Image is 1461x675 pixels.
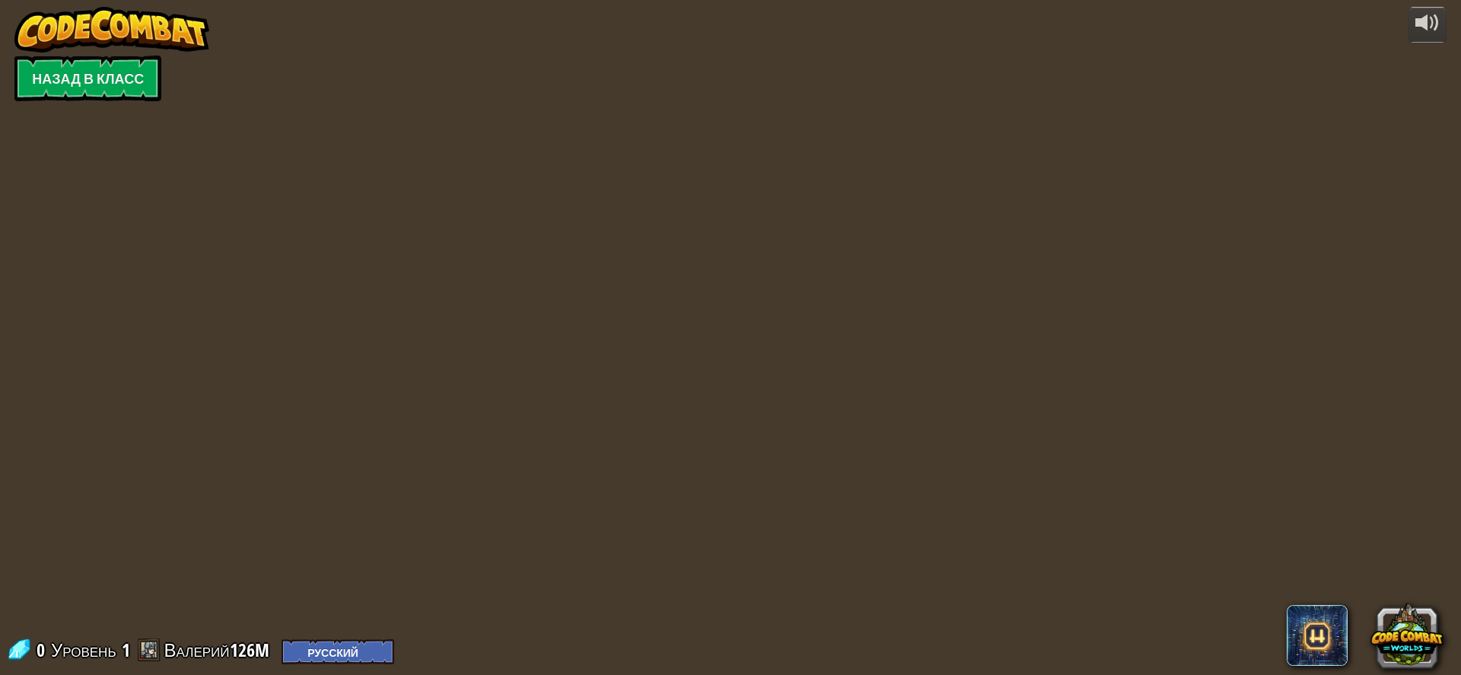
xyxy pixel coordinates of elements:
span: 1 [122,638,130,662]
a: Назад в класс [14,56,161,101]
a: Валерий126M [164,638,274,662]
button: Регулировать громкость [1408,7,1447,43]
img: CodeCombat - Learn how to code by playing a game [14,7,209,53]
span: Уровень [51,638,116,663]
span: CodeCombat AI HackStack [1287,605,1348,666]
span: 0 [37,638,49,662]
button: CodeCombat Worlds on Roblox [1370,599,1443,672]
